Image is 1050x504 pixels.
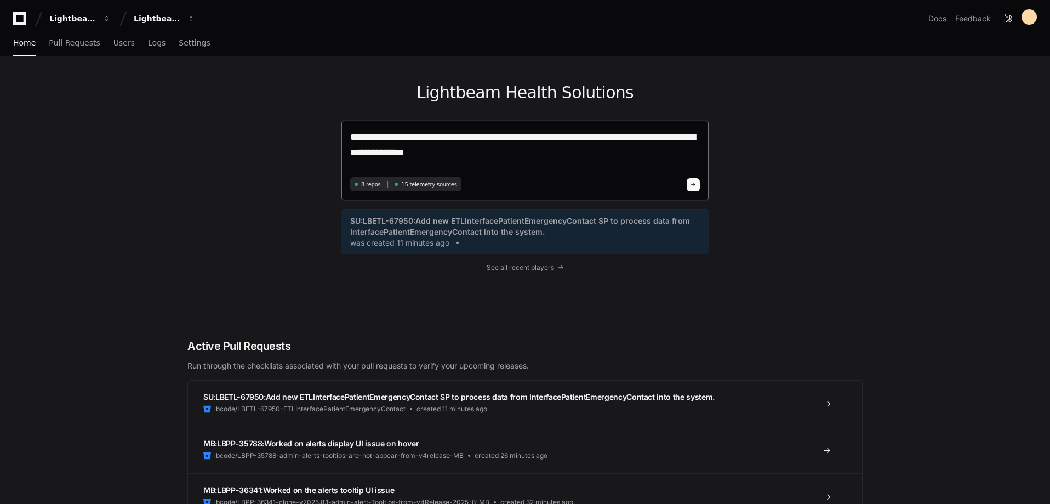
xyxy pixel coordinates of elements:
[49,13,96,24] div: Lightbeam Health
[203,439,419,448] span: MB:LBPP-35788:Worked on alerts display UI issue on hover
[341,83,709,103] h1: Lightbeam Health Solutions
[928,13,946,24] a: Docs
[49,39,100,46] span: Pull Requests
[955,13,991,24] button: Feedback
[148,39,166,46] span: Logs
[341,263,709,272] a: See all recent players
[187,338,863,354] h2: Active Pull Requests
[49,31,100,56] a: Pull Requests
[188,427,862,473] a: MB:LBPP-35788:Worked on alerts display UI issue on hoverlbcode/LBPP-35788-admin-alerts-tooltips-a...
[45,9,115,29] button: Lightbeam Health
[13,31,36,56] a: Home
[188,381,862,427] a: SU:LBETL-67950:Add new ETLInterfacePatientEmergencyContact SP to process data from InterfacePatie...
[148,31,166,56] a: Logs
[214,405,406,414] span: lbcode/LBETL-67950-ETLInterfacePatientEmergencyContact
[129,9,199,29] button: Lightbeam Health Solutions
[179,39,210,46] span: Settings
[416,405,487,414] span: created 11 minutes ago
[134,13,181,24] div: Lightbeam Health Solutions
[179,31,210,56] a: Settings
[401,180,456,189] span: 15 telemetry sources
[214,451,464,460] span: lbcode/LBPP-35788-admin-alerts-tooltips-are-not-appear-from-v4release-MB
[475,451,547,460] span: created 26 minutes ago
[350,216,700,248] a: SU:LBETL-67950:Add new ETLInterfacePatientEmergencyContact SP to process data from InterfacePatie...
[350,237,449,248] span: was created 11 minutes ago
[113,31,135,56] a: Users
[187,360,863,371] p: Run through the checklists associated with your pull requests to verify your upcoming releases.
[361,180,381,189] span: 8 repos
[350,216,700,237] span: SU:LBETL-67950:Add new ETLInterfacePatientEmergencyContact SP to process data from InterfacePatie...
[203,485,394,495] span: MB:LBPP-36341:Worked on the alerts tooltip UI issue
[13,39,36,46] span: Home
[487,263,554,272] span: See all recent players
[203,392,715,401] span: SU:LBETL-67950:Add new ETLInterfacePatientEmergencyContact SP to process data from InterfacePatie...
[113,39,135,46] span: Users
